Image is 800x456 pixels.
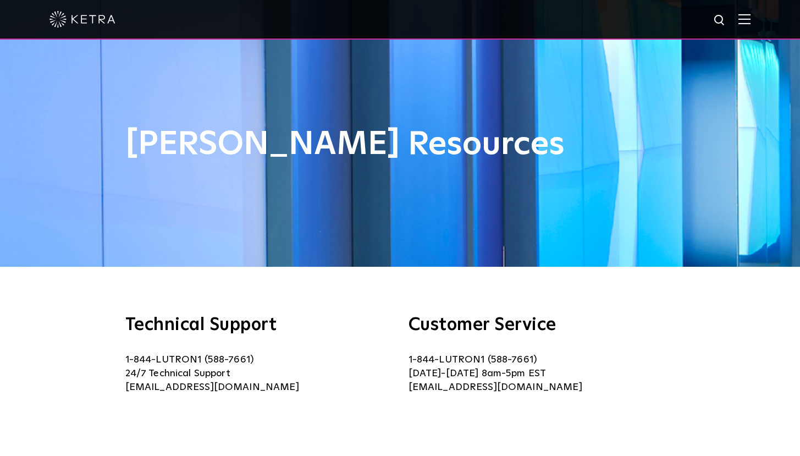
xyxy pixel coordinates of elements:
[738,14,751,24] img: Hamburger%20Nav.svg
[409,316,675,334] h3: Customer Service
[713,14,727,28] img: search icon
[125,316,392,334] h3: Technical Support
[409,353,675,394] p: 1-844-LUTRON1 (588-7661) [DATE]-[DATE] 8am-5pm EST [EMAIL_ADDRESS][DOMAIN_NAME]
[125,382,299,392] a: [EMAIL_ADDRESS][DOMAIN_NAME]
[125,353,392,394] p: 1-844-LUTRON1 (588-7661) 24/7 Technical Support
[125,127,675,163] h1: [PERSON_NAME] Resources
[49,11,115,28] img: ketra-logo-2019-white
